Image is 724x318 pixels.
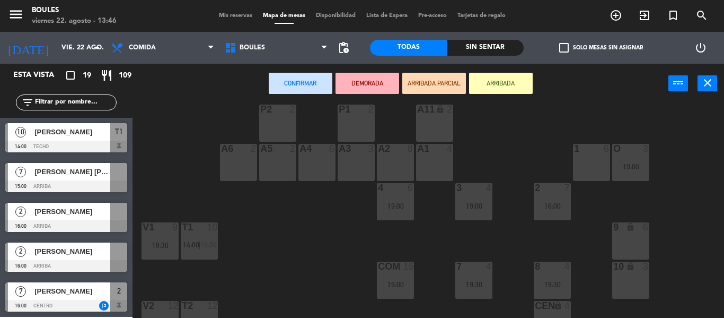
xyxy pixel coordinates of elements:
div: viernes 22. agosto - 13:46 [32,16,117,27]
input: Filtrar por nombre... [34,97,116,108]
span: pending_actions [337,41,350,54]
div: 3 [643,144,649,153]
i: lock [626,222,635,231]
div: 2 [368,105,375,114]
div: Boules [32,5,117,16]
span: Tarjetas de regalo [452,13,511,19]
span: [PERSON_NAME] [34,206,110,217]
span: Lista de Espera [361,13,413,19]
span: [PERSON_NAME] [34,286,110,297]
div: A2 [378,144,378,153]
i: filter_list [21,96,34,109]
span: Boules [240,44,265,51]
i: menu [8,6,24,22]
div: 7 [564,183,571,193]
div: 9 [172,222,179,232]
div: 4 [447,144,453,153]
div: 10 [207,222,218,232]
div: COM [378,262,378,271]
div: 8 [408,144,414,153]
span: Reserva especial [659,6,687,24]
button: ARRIBADA [469,73,533,94]
i: close [701,76,714,89]
div: 12 [207,301,218,311]
div: 15 [403,262,414,271]
div: Sin sentar [447,40,524,56]
span: 2 [117,285,121,297]
div: 19:00 [377,281,414,288]
div: 2 [290,105,296,114]
div: Todas [370,40,447,56]
div: 2 [290,144,296,153]
span: BUSCAR [687,6,716,24]
i: add_circle_outline [610,9,622,22]
div: A11 [417,105,418,114]
div: 19:30 [534,281,571,288]
i: lock [553,301,562,310]
div: 3 [643,262,649,271]
span: Disponibilidad [311,13,361,19]
span: check_box_outline_blank [559,43,569,53]
button: ARRIBADA PARCIAL [402,73,466,94]
span: 19 [83,70,91,82]
i: restaurant [100,69,113,82]
i: lock [436,105,445,114]
div: 6 [329,144,335,153]
span: Comida [129,44,156,51]
div: 4 [486,183,492,193]
span: 19:30 [200,240,217,249]
div: 6 [604,144,610,153]
button: close [697,75,717,91]
div: 4 [564,301,571,311]
i: turned_in_not [667,9,679,22]
div: Esta vista [5,69,76,82]
div: 2 [535,183,535,193]
span: Pre-acceso [413,13,452,19]
span: T1 [115,125,123,138]
div: 18:30 [142,242,179,249]
div: 19:00 [377,202,414,210]
i: exit_to_app [638,9,651,22]
button: DEMORADA [335,73,399,94]
span: 109 [119,70,131,82]
span: 2 [15,207,26,217]
label: Solo mesas sin asignar [559,43,643,53]
div: 19:00 [612,163,649,170]
div: 2 [447,105,453,114]
i: arrow_drop_down [91,41,103,54]
i: power_settings_new [694,41,707,54]
span: Mapa de mesas [258,13,311,19]
span: [PERSON_NAME] [34,126,110,137]
div: 4 [378,183,378,193]
div: 2 [251,144,257,153]
div: 4 [486,262,492,271]
div: P2 [260,105,261,114]
button: power_input [668,75,688,91]
div: A5 [260,144,261,153]
span: [PERSON_NAME] [PERSON_NAME] [34,166,110,177]
span: 10 [15,127,26,137]
div: A1 [417,144,418,153]
div: 1 [574,144,575,153]
span: 7 [15,286,26,297]
span: [PERSON_NAME] [34,246,110,257]
div: 19:00 [455,202,492,210]
i: search [695,9,708,22]
button: Confirmar [269,73,332,94]
div: 6 [643,222,649,232]
div: 6 [408,183,414,193]
span: 2 [15,246,26,257]
span: 7 [15,167,26,177]
button: menu [8,6,24,26]
i: power_input [672,76,685,89]
div: 8 [535,262,535,271]
span: 14:00 [183,240,199,249]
